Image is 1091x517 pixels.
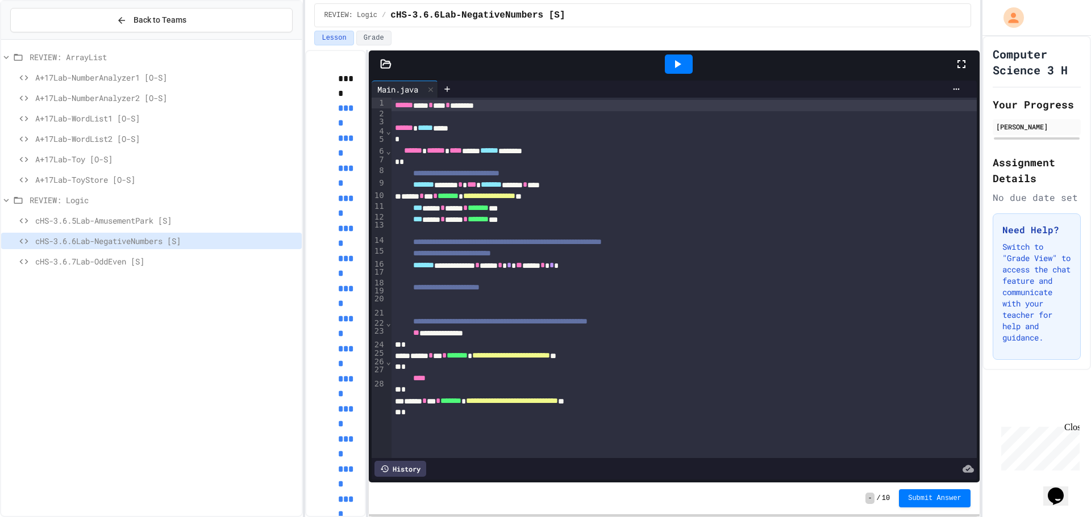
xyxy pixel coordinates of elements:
[993,191,1081,204] div: No due date set
[372,326,386,339] div: 23
[372,379,386,387] div: 28
[372,318,386,326] div: 22
[30,194,297,206] span: REVIEW: Logic
[35,235,297,247] span: cHS-3.6.6Lab-NegativeNumbers [S]
[372,235,386,246] div: 14
[865,493,874,504] span: -
[372,364,386,378] div: 27
[372,165,386,178] div: 8
[314,31,353,45] button: Lesson
[372,116,386,126] div: 3
[992,5,1027,31] div: My Account
[372,293,386,308] div: 20
[35,215,297,226] span: cHS-3.6.5Lab-AmusementPark [S]
[386,357,392,366] span: Fold line
[877,494,881,503] span: /
[372,220,386,235] div: 13
[372,126,386,134] div: 4
[5,5,78,72] div: Chat with us now!Close
[1002,223,1071,237] h3: Need Help?
[35,133,297,145] span: A+17Lab-WordList2 [O-S]
[372,356,386,365] div: 26
[134,14,186,26] span: Back to Teams
[372,98,386,108] div: 1
[372,134,386,146] div: 5
[35,153,297,165] span: A+17Lab-Toy [O-S]
[372,308,386,318] div: 21
[35,72,297,83] span: A+17Lab-NumberAnalyzer1 [O-S]
[356,31,392,45] button: Grade
[372,348,386,356] div: 25
[372,267,386,278] div: 17
[35,112,297,124] span: A+17Lab-WordList1 [O-S]
[372,190,386,201] div: 10
[372,246,386,259] div: 15
[996,121,1077,132] div: [PERSON_NAME]
[993,46,1081,78] h1: Computer Science 3 H
[372,339,386,348] div: 24
[35,174,297,186] span: A+17Lab-ToyStore [O-S]
[390,9,565,22] span: cHS-3.6.6Lab-NegativeNumbers [S]
[372,146,386,154] div: 6
[386,127,392,136] span: Fold line
[372,212,386,220] div: 12
[386,146,392,155] span: Fold line
[35,255,297,267] span: cHS-3.6.7Lab-OddEven [S]
[993,96,1081,112] h2: Your Progress
[382,11,386,20] span: /
[10,8,293,32] button: Back to Teams
[374,461,426,477] div: History
[35,92,297,104] span: A+17Lab-NumberAnalyzer2 [O-S]
[30,51,297,63] span: REVIEW: ArrayList
[372,154,386,166] div: 7
[993,154,1081,186] h2: Assignment Details
[1002,241,1071,343] p: Switch to "Grade View" to access the chat feature and communicate with your teacher for help and ...
[372,83,424,95] div: Main.java
[372,201,386,212] div: 11
[1043,472,1080,506] iframe: chat widget
[997,422,1080,470] iframe: chat widget
[324,11,377,20] span: REVIEW: Logic
[372,108,386,116] div: 2
[899,489,971,507] button: Submit Answer
[908,494,961,503] span: Submit Answer
[882,494,890,503] span: 10
[372,259,386,267] div: 16
[372,81,438,98] div: Main.java
[372,285,386,293] div: 19
[386,318,392,327] span: Fold line
[372,278,386,285] div: 18
[372,178,386,190] div: 9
